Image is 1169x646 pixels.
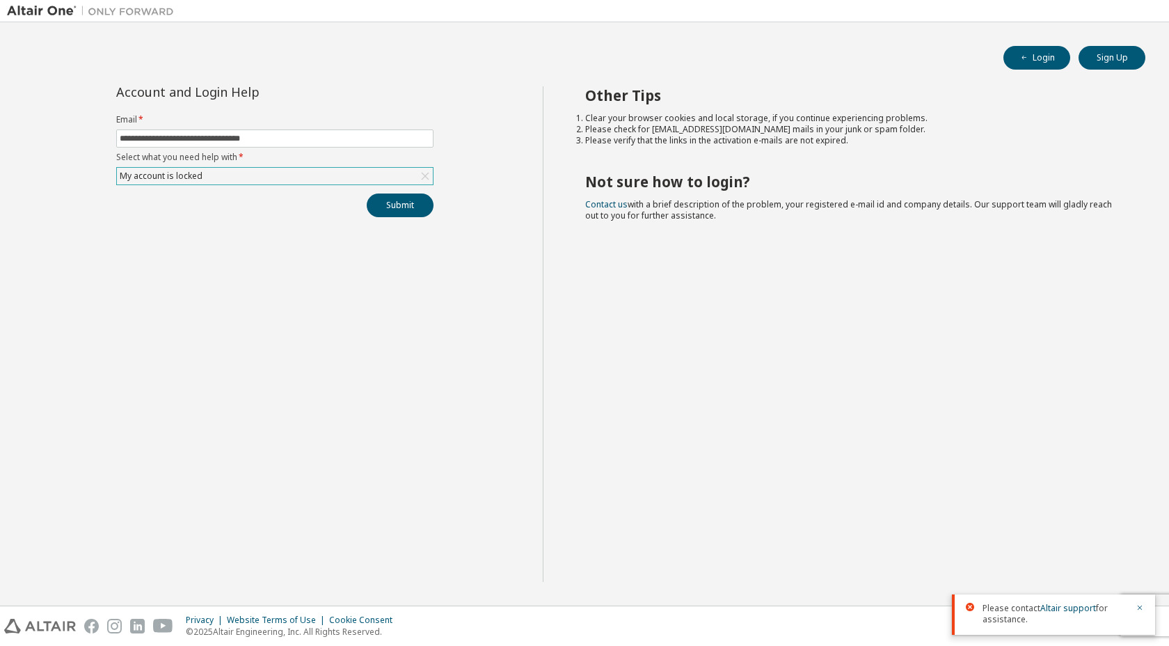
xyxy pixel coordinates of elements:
label: Email [116,114,434,125]
img: linkedin.svg [130,619,145,633]
label: Select what you need help with [116,152,434,163]
div: My account is locked [117,168,433,184]
li: Please check for [EMAIL_ADDRESS][DOMAIN_NAME] mails in your junk or spam folder. [585,124,1121,135]
img: Altair One [7,4,181,18]
button: Submit [367,194,434,217]
h2: Not sure how to login? [585,173,1121,191]
div: Privacy [186,615,227,626]
li: Please verify that the links in the activation e-mails are not expired. [585,135,1121,146]
img: youtube.svg [153,619,173,633]
li: Clear your browser cookies and local storage, if you continue experiencing problems. [585,113,1121,124]
h2: Other Tips [585,86,1121,104]
img: altair_logo.svg [4,619,76,633]
div: Website Terms of Use [227,615,329,626]
img: instagram.svg [107,619,122,633]
p: © 2025 Altair Engineering, Inc. All Rights Reserved. [186,626,401,638]
div: Cookie Consent [329,615,401,626]
span: with a brief description of the problem, your registered e-mail id and company details. Our suppo... [585,198,1112,221]
a: Contact us [585,198,628,210]
a: Altair support [1040,602,1096,614]
img: facebook.svg [84,619,99,633]
div: Account and Login Help [116,86,370,97]
span: Please contact for assistance. [983,603,1127,625]
button: Sign Up [1079,46,1145,70]
button: Login [1003,46,1070,70]
div: My account is locked [118,168,205,184]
